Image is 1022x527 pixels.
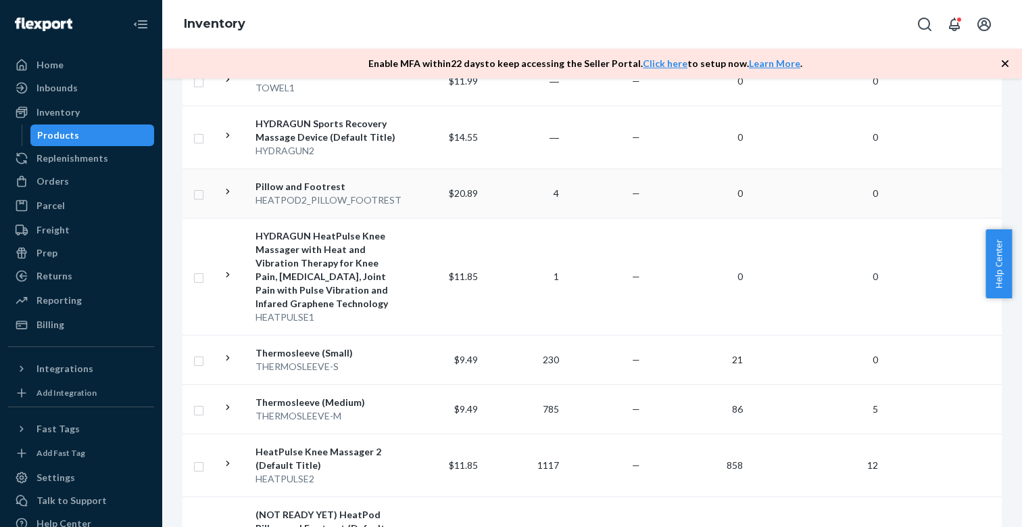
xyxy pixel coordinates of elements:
[36,362,93,375] div: Integrations
[632,131,640,143] span: —
[36,223,70,237] div: Freight
[721,459,748,471] span: 858
[632,75,640,87] span: —
[255,144,397,158] div: HYDRAGUN2
[632,403,640,415] span: —
[30,124,155,146] a: Products
[255,396,397,409] div: Thermosleeve (Medium)
[8,147,154,169] a: Replenishments
[867,271,883,282] span: 0
[255,311,397,324] div: HEATPULSE1
[36,246,57,260] div: Prep
[8,358,154,380] button: Integrations
[971,11,998,38] button: Open account menu
[867,75,883,87] span: 0
[37,129,79,142] div: Products
[732,187,748,199] span: 0
[483,384,564,434] td: 785
[255,81,397,95] div: TOWEL1
[632,459,640,471] span: —
[862,459,883,471] span: 12
[449,271,478,282] span: $11.85
[255,229,397,311] div: HYDRAGUN HeatPulse Knee Massager with Heat and Vibration Therapy for Knee Pain, [MEDICAL_DATA], J...
[483,168,564,218] td: 4
[255,346,397,360] div: Thermosleeve (Small)
[632,354,640,365] span: —
[255,193,397,207] div: HEATPOD2_PILLOW_FOOTREST
[36,81,78,95] div: Inbounds
[483,434,564,497] td: 1117
[867,187,883,199] span: 0
[632,271,640,282] span: —
[36,387,97,398] div: Add Integration
[732,131,748,143] span: 0
[8,490,154,511] a: Talk to Support
[255,180,397,193] div: Pillow and Footrest
[8,101,154,123] a: Inventory
[483,106,564,168] td: ―
[732,271,748,282] span: 0
[8,265,154,287] a: Returns
[255,360,397,373] div: THERMOSLEEVE-S
[483,335,564,384] td: 230
[15,18,72,31] img: Flexport logo
[36,175,69,188] div: Orders
[36,152,108,165] div: Replenishments
[184,16,245,31] a: Inventory
[8,314,154,336] a: Billing
[985,229,1012,298] button: Help Center
[911,11,938,38] button: Open Search Box
[454,403,478,415] span: $9.49
[732,75,748,87] span: 0
[36,422,80,436] div: Fast Tags
[8,385,154,401] a: Add Integration
[643,58,687,69] a: Click here
[454,354,478,365] span: $9.49
[449,459,478,471] span: $11.85
[255,445,397,472] div: HeatPulse Knee Massager 2 (Default Title)
[36,294,82,307] div: Reporting
[8,467,154,488] a: Settings
[632,187,640,199] span: —
[368,57,802,70] p: Enable MFA within 22 days to keep accessing the Seller Portal. to setup now. .
[867,131,883,143] span: 0
[8,170,154,192] a: Orders
[36,318,64,331] div: Billing
[8,54,154,76] a: Home
[36,447,85,459] div: Add Fast Tag
[255,472,397,486] div: HEATPULSE2
[449,187,478,199] span: $20.89
[867,354,883,365] span: 0
[8,77,154,99] a: Inbounds
[36,494,107,507] div: Talk to Support
[727,354,748,365] span: 21
[36,58,64,72] div: Home
[727,403,748,415] span: 86
[8,290,154,311] a: Reporting
[8,445,154,461] a: Add Fast Tag
[255,117,397,144] div: HYDRAGUN Sports Recovery Massage Device (Default Title)
[36,106,80,119] div: Inventory
[127,11,154,38] button: Close Navigation
[8,242,154,264] a: Prep
[8,418,154,440] button: Fast Tags
[173,5,256,44] ol: breadcrumbs
[449,75,478,87] span: $11.99
[941,11,968,38] button: Open notifications
[867,403,883,415] span: 5
[449,131,478,143] span: $14.55
[36,199,65,212] div: Parcel
[36,269,72,283] div: Returns
[749,58,800,69] a: Learn More
[8,195,154,216] a: Parcel
[483,218,564,335] td: 1
[255,409,397,423] div: THERMOSLEEVE-M
[483,56,564,106] td: ―
[36,471,75,484] div: Settings
[8,219,154,241] a: Freight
